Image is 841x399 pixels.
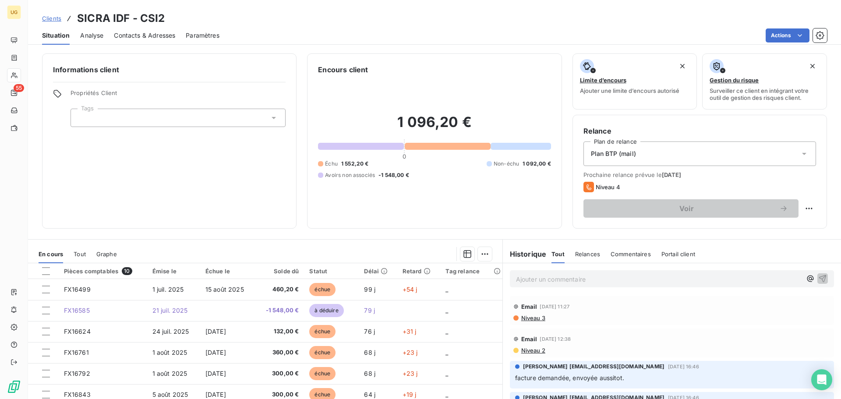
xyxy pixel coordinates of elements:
span: Limite d’encours [580,77,626,84]
span: +23 j [403,370,418,377]
span: 1 552,20 € [341,160,369,168]
span: Commentaires [611,251,651,258]
span: FX16792 [64,370,90,377]
span: Voir [594,205,779,212]
div: Retard [403,268,435,275]
span: FX16843 [64,391,91,398]
h3: SICRA IDF - CSI2 [77,11,165,26]
span: +54 j [403,286,417,293]
span: Clients [42,15,61,22]
span: _ [445,370,448,377]
span: 64 j [364,391,375,398]
span: 1 juil. 2025 [152,286,184,293]
span: Propriétés Client [71,89,286,102]
span: 360,00 € [260,348,299,357]
span: 10 [122,267,132,275]
span: 0 [403,153,406,160]
span: 460,20 € [260,285,299,294]
h6: Relance [583,126,816,136]
div: Statut [309,268,353,275]
span: 79 j [364,307,375,314]
span: [DATE] [662,171,682,178]
div: Open Intercom Messenger [811,369,832,390]
span: Avoirs non associés [325,171,375,179]
span: Graphe [96,251,117,258]
span: [PERSON_NAME] [EMAIL_ADDRESS][DOMAIN_NAME] [523,363,664,371]
span: Niveau 4 [596,184,620,191]
span: 5 août 2025 [152,391,188,398]
span: [DATE] [205,349,226,356]
span: 1 092,00 € [523,160,551,168]
span: FX16585 [64,307,90,314]
h2: 1 096,20 € [318,113,551,140]
span: FX16624 [64,328,91,335]
span: Portail client [661,251,695,258]
span: [DATE] 11:27 [540,304,569,309]
span: Surveiller ce client en intégrant votre outil de gestion des risques client. [710,87,820,101]
span: +19 j [403,391,417,398]
span: Email [521,335,537,343]
span: [DATE] 12:38 [540,336,571,342]
button: Voir [583,199,799,218]
span: _ [445,391,448,398]
span: 15 août 2025 [205,286,244,293]
div: Échue le [205,268,250,275]
div: Solde dû [260,268,299,275]
span: -1 548,00 € [260,306,299,315]
span: En cours [39,251,63,258]
span: FX16499 [64,286,91,293]
span: facture demandée, envoyée aussitot. [515,374,624,381]
span: Situation [42,31,70,40]
span: échue [309,283,336,296]
h6: Informations client [53,64,286,75]
button: Gestion du risqueSurveiller ce client en intégrant votre outil de gestion des risques client. [702,53,827,109]
span: Niveau 3 [520,314,545,321]
span: Email [521,303,537,310]
span: +31 j [403,328,417,335]
span: 300,00 € [260,390,299,399]
span: 76 j [364,328,375,335]
button: Limite d’encoursAjouter une limite d’encours autorisé [572,53,697,109]
span: échue [309,367,336,380]
span: [DATE] [205,391,226,398]
span: Plan BTP (mail) [591,149,636,158]
span: _ [445,286,448,293]
span: 21 juil. 2025 [152,307,188,314]
span: Échu [325,160,338,168]
a: Clients [42,14,61,23]
div: Tag relance [445,268,497,275]
span: Niveau 2 [520,347,545,354]
h6: Encours client [318,64,368,75]
h6: Historique [503,249,547,259]
span: Contacts & Adresses [114,31,175,40]
span: Analyse [80,31,103,40]
img: Logo LeanPay [7,380,21,394]
span: 1 août 2025 [152,349,187,356]
span: échue [309,325,336,338]
span: [DATE] 16:46 [668,364,699,369]
span: à déduire [309,304,343,317]
span: Non-échu [494,160,519,168]
div: Émise le [152,268,195,275]
span: [DATE] [205,328,226,335]
span: _ [445,307,448,314]
div: Pièces comptables [64,267,142,275]
span: +23 j [403,349,418,356]
input: Ajouter une valeur [78,114,85,122]
span: 68 j [364,370,375,377]
span: [DATE] [205,370,226,377]
span: échue [309,346,336,359]
button: Actions [766,28,809,42]
span: 55 [14,84,24,92]
div: Délai [364,268,392,275]
span: 99 j [364,286,375,293]
span: Paramètres [186,31,219,40]
span: -1 548,00 € [378,171,409,179]
span: 68 j [364,349,375,356]
span: _ [445,328,448,335]
span: FX16761 [64,349,89,356]
span: 132,00 € [260,327,299,336]
span: Tout [551,251,565,258]
div: UG [7,5,21,19]
span: Tout [74,251,86,258]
